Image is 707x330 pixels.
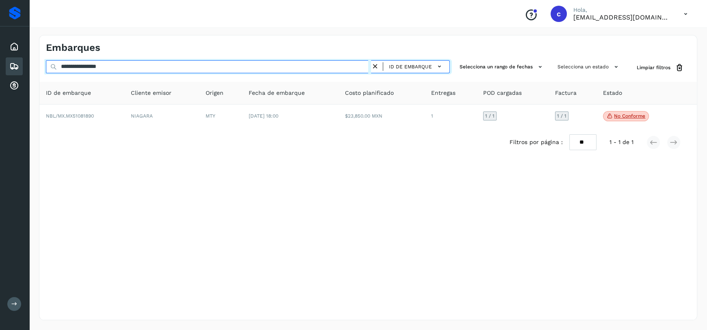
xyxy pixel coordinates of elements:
[431,89,455,97] span: Entregas
[6,77,23,95] div: Cuentas por cobrar
[249,113,278,119] span: [DATE] 18:00
[510,138,563,146] span: Filtros por página :
[131,89,171,97] span: Cliente emisor
[573,13,671,21] p: cuentasespeciales8_met@castores.com.mx
[637,64,670,71] span: Limpiar filtros
[603,89,622,97] span: Estado
[338,105,425,128] td: $23,850.00 MXN
[630,60,690,75] button: Limpiar filtros
[485,114,494,118] span: 1 / 1
[389,63,432,70] span: ID de embarque
[249,89,305,97] span: Fecha de embarque
[555,89,577,97] span: Factura
[6,38,23,56] div: Inicio
[46,113,94,119] span: NBL/MX.MX51081890
[345,89,394,97] span: Costo planificado
[6,57,23,75] div: Embarques
[554,60,624,74] button: Selecciona un estado
[614,113,645,119] p: No conforme
[206,89,223,97] span: Origen
[46,89,91,97] span: ID de embarque
[199,105,242,128] td: MTY
[483,89,522,97] span: POD cargadas
[557,114,566,118] span: 1 / 1
[456,60,548,74] button: Selecciona un rango de fechas
[124,105,199,128] td: NIAGARA
[425,105,477,128] td: 1
[46,42,100,54] h4: Embarques
[386,61,446,72] button: ID de embarque
[573,7,671,13] p: Hola,
[609,138,633,146] span: 1 - 1 de 1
